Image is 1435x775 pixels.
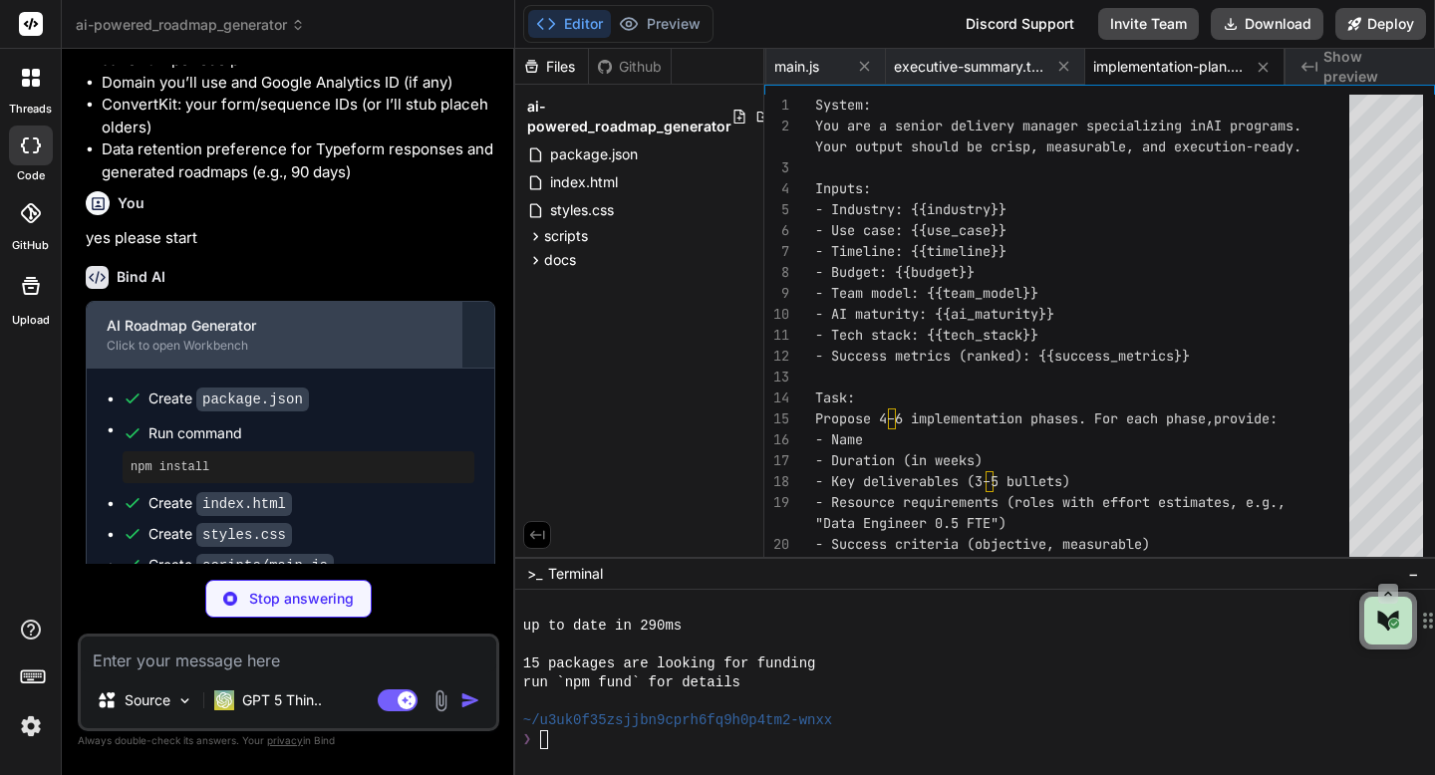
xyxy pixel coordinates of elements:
span: - Success metrics (ranked): {{success_metrics}} [815,347,1190,365]
span: ~/u3uk0f35zsjjbn9cprh6fq9h0p4tm2-wnxx [523,711,833,730]
span: - Duration (in weeks) [815,451,983,469]
span: tion-ready. [1214,137,1301,155]
span: Propose 4–6 implementation phases. For each phase, [815,409,1214,427]
img: Pick Models [176,692,193,709]
div: Discord Support [954,8,1086,40]
span: main.js [774,57,819,77]
span: executive-summary.txt [894,57,1043,77]
div: 21 [764,555,789,576]
div: 8 [764,262,789,283]
span: AI programs. [1206,117,1301,134]
p: GPT 5 Thin.. [242,690,322,710]
span: styles.css [548,198,616,222]
div: Github [589,57,671,77]
img: attachment [430,689,452,712]
span: index.html [548,170,620,194]
span: up to date in 290ms [523,617,682,636]
span: System: [815,96,871,114]
div: 10 [764,304,789,325]
div: 15 [764,408,789,429]
button: Download [1211,8,1323,40]
li: ConvertKit: your form/sequence IDs (or I’ll stub placeholders) [102,94,495,138]
button: Invite Team [1098,8,1199,40]
div: 13 [764,367,789,387]
code: scripts/main.js [196,554,334,578]
div: 4 [764,178,789,199]
div: 19 [764,492,789,513]
span: docs [544,250,576,270]
label: GitHub [12,237,49,254]
button: Preview [611,10,709,38]
li: Data retention preference for Typeform responses and generated roadmaps (e.g., 90 days) [102,138,495,183]
h6: You [118,193,144,213]
span: scripts [544,226,588,246]
div: 11 [764,325,789,346]
span: package.json [548,142,640,166]
div: 20 [764,534,789,555]
li: Domain you’ll use and Google Analytics ID (if any) [102,72,495,95]
img: GPT 5 Thinking Medium [214,690,234,710]
span: 15 packages are looking for funding [523,654,816,673]
div: 17 [764,450,789,471]
span: - Name [815,430,863,448]
div: 12 [764,346,789,367]
span: - Success criteria (objective, measurable) [815,535,1150,553]
p: Source [125,690,170,710]
h6: Bind AI [117,267,165,287]
img: settings [14,709,48,743]
code: package.json [196,387,309,411]
span: ❯ [523,730,531,749]
img: icon [460,690,480,710]
span: >_ [527,564,542,584]
span: es, e.g., [1214,493,1286,511]
div: Create [148,493,292,514]
span: Terminal [548,564,603,584]
span: ai-powered_roadmap_generator [76,15,305,35]
span: Run command [148,423,474,443]
span: Show preview [1323,47,1419,87]
label: threads [9,101,52,118]
div: 9 [764,283,789,304]
div: 2 [764,116,789,136]
div: 3 [764,157,789,178]
div: Click to open Workbench [107,338,441,354]
div: 1 [764,95,789,116]
div: 6 [764,220,789,241]
span: - Budget: {{budget}} [815,263,975,281]
span: - AI maturity: {{ai_maturity}} [815,305,1054,323]
div: Create [148,555,334,576]
label: Upload [12,312,50,329]
span: privacy [267,734,303,746]
div: Create [148,524,292,545]
span: − [1408,564,1419,584]
span: "Data Engineer 0.5 FTE") [815,514,1006,532]
div: Files [515,57,588,77]
code: styles.css [196,523,292,547]
p: yes please start [86,227,495,250]
span: - Tech stack: {{tech_stack}} [815,326,1038,344]
div: 18 [764,471,789,492]
div: Create [148,388,309,409]
button: − [1404,558,1423,590]
span: - Resource requirements (roles with effort estimat [815,493,1214,511]
label: code [17,167,45,184]
span: - Timeline: {{timeline}} [815,242,1006,260]
span: You are a senior delivery manager specializing in [815,117,1206,134]
div: 7 [764,241,789,262]
div: AI Roadmap Generator [107,316,441,336]
span: - Use case: {{use_case}} [815,221,1006,239]
span: implementation-plan.txt [1093,57,1243,77]
pre: npm install [131,459,466,475]
span: Inputs: [815,179,871,197]
span: Your output should be crisp, measurable, and execu [815,137,1214,155]
button: Editor [528,10,611,38]
code: index.html [196,492,292,516]
div: 16 [764,429,789,450]
button: AI Roadmap GeneratorClick to open Workbench [87,302,461,368]
button: Deploy [1335,8,1426,40]
p: Stop answering [249,589,354,609]
p: Always double-check its answers. Your in Bind [78,731,499,750]
span: run `npm fund` for details [523,673,740,692]
div: 14 [764,387,789,408]
span: - Industry: {{industry}} [815,200,1006,218]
